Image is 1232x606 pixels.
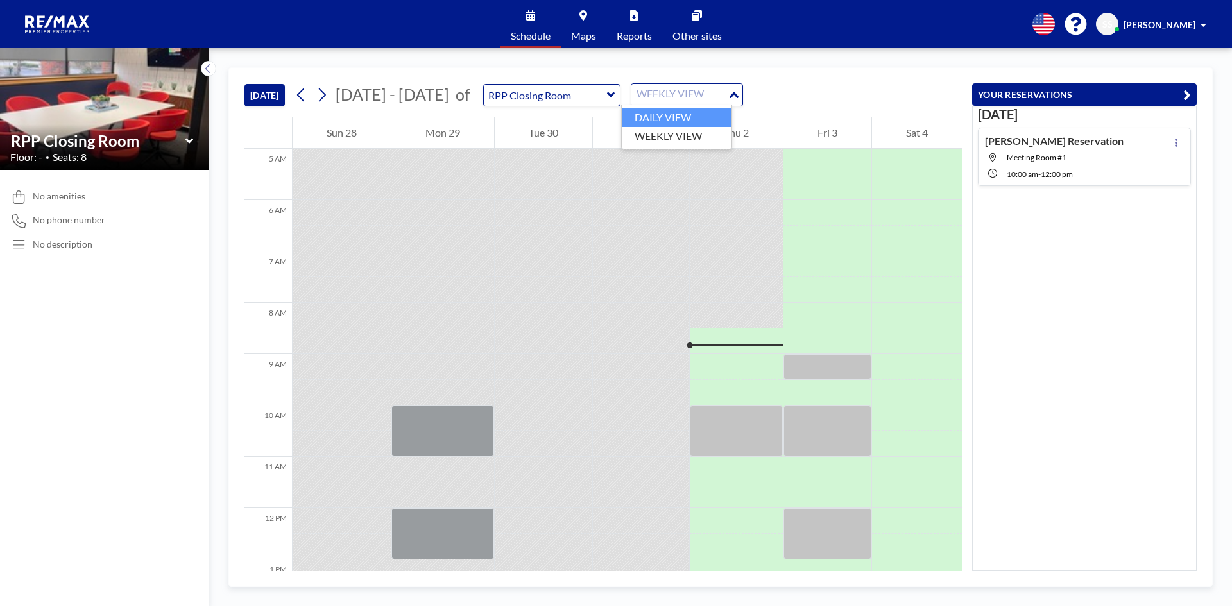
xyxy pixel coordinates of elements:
h3: [DATE] [978,106,1191,122]
div: 12 PM [244,508,292,559]
div: 11 AM [244,457,292,508]
span: [DATE] - [DATE] [336,85,449,104]
div: Mon 29 [391,117,494,149]
img: organization-logo [21,12,95,37]
span: Maps [571,31,596,41]
span: Reports [617,31,652,41]
div: Fri 3 [783,117,871,149]
li: WEEKLY VIEW [622,127,732,146]
div: Wed 1 [593,117,690,149]
span: 12:00 PM [1041,169,1073,179]
div: No description [33,239,92,250]
input: RPP Closing Room [11,131,185,150]
div: 8 AM [244,303,292,354]
div: Search for option [631,84,742,106]
div: 6 AM [244,200,292,251]
span: • [46,153,49,162]
span: No amenities [33,190,85,202]
input: Search for option [633,87,726,103]
input: RPP Closing Room [484,85,607,106]
span: Floor: - [10,151,42,164]
div: 10 AM [244,405,292,457]
div: Sun 28 [293,117,391,149]
div: 7 AM [244,251,292,303]
span: - [1038,169,1041,179]
div: 9 AM [244,354,292,405]
span: of [456,85,470,105]
div: Tue 30 [495,117,592,149]
span: Schedule [511,31,551,41]
li: DAILY VIEW [622,108,732,127]
span: SS [1102,19,1113,30]
div: Sat 4 [872,117,962,149]
span: Seats: 8 [53,151,87,164]
span: [PERSON_NAME] [1124,19,1195,30]
span: 10:00 AM [1007,169,1038,179]
h4: [PERSON_NAME] Reservation [985,135,1124,147]
span: Meeting Room #1 [1007,153,1066,162]
span: No phone number [33,214,105,226]
button: YOUR RESERVATIONS [972,83,1197,106]
div: 5 AM [244,149,292,200]
div: Thu 2 [690,117,783,149]
button: [DATE] [244,84,285,106]
span: Other sites [672,31,722,41]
